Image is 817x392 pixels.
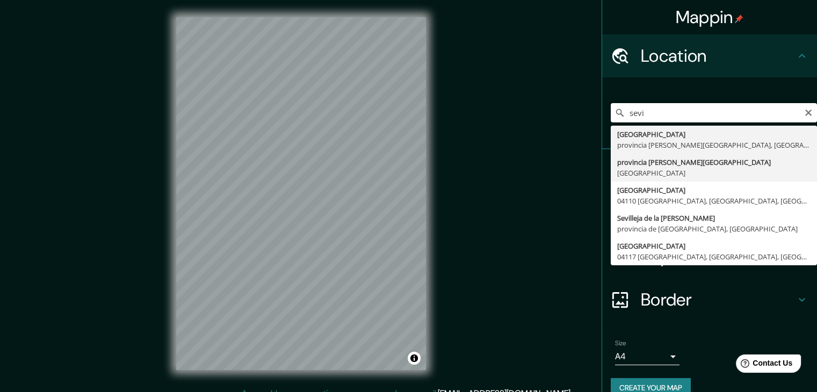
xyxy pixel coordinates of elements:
[617,195,811,206] div: 04110 [GEOGRAPHIC_DATA], [GEOGRAPHIC_DATA], [GEOGRAPHIC_DATA]
[617,140,811,150] div: provincia [PERSON_NAME][GEOGRAPHIC_DATA], [GEOGRAPHIC_DATA]
[602,34,817,77] div: Location
[721,350,805,380] iframe: Help widget launcher
[602,192,817,235] div: Style
[615,348,679,365] div: A4
[602,278,817,321] div: Border
[676,6,744,28] h4: Mappin
[617,129,811,140] div: [GEOGRAPHIC_DATA]
[611,103,817,122] input: Pick your city or area
[408,352,421,365] button: Toggle attribution
[617,241,811,251] div: [GEOGRAPHIC_DATA]
[617,213,811,223] div: Sevilleja de la [PERSON_NAME]
[641,45,796,67] h4: Location
[641,246,796,267] h4: Layout
[617,251,811,262] div: 04117 [GEOGRAPHIC_DATA], [GEOGRAPHIC_DATA], [GEOGRAPHIC_DATA]
[804,107,813,117] button: Clear
[617,157,811,168] div: provincia [PERSON_NAME][GEOGRAPHIC_DATA]
[176,17,426,370] canvas: Map
[602,149,817,192] div: Pins
[615,339,626,348] label: Size
[602,235,817,278] div: Layout
[617,168,811,178] div: [GEOGRAPHIC_DATA]
[735,14,743,23] img: pin-icon.png
[617,185,811,195] div: [GEOGRAPHIC_DATA]
[641,289,796,310] h4: Border
[617,223,811,234] div: provincia de [GEOGRAPHIC_DATA], [GEOGRAPHIC_DATA]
